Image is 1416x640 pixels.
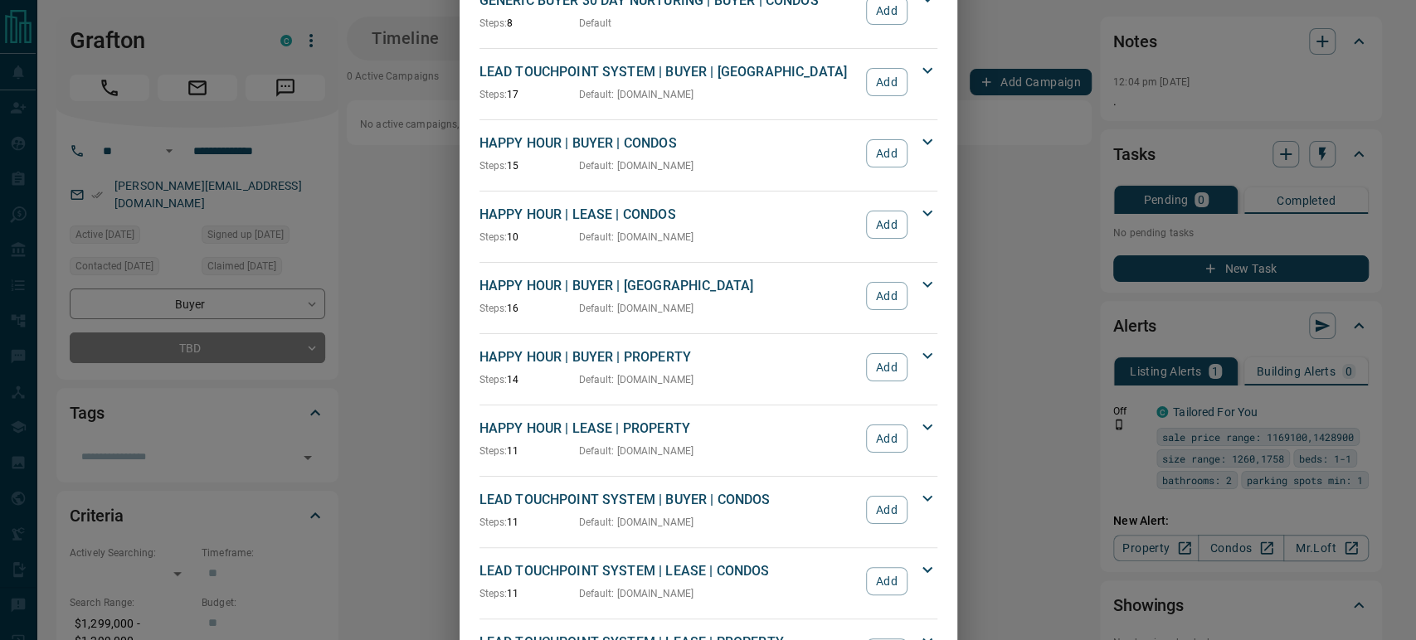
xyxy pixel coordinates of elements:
p: 10 [479,230,579,245]
span: Steps: [479,374,508,385]
span: Steps: [479,303,508,314]
span: Steps: [479,445,508,457]
span: Steps: [479,17,508,29]
div: HAPPY HOUR | BUYER | [GEOGRAPHIC_DATA]Steps:16Default: [DOMAIN_NAME]Add [479,273,937,319]
div: LEAD TOUCHPOINT SYSTEM | BUYER | [GEOGRAPHIC_DATA]Steps:17Default: [DOMAIN_NAME]Add [479,59,937,105]
button: Add [866,567,907,595]
p: Default [579,16,612,31]
span: Steps: [479,588,508,599]
div: HAPPY HOUR | BUYER | CONDOSSteps:15Default: [DOMAIN_NAME]Add [479,130,937,177]
p: HAPPY HOUR | BUYER | CONDOS [479,133,859,153]
button: Add [866,139,907,167]
button: Add [866,424,907,453]
p: 16 [479,301,579,316]
p: LEAD TOUCHPOINT SYSTEM | BUYER | CONDOS [479,490,859,510]
p: HAPPY HOUR | LEASE | CONDOS [479,205,859,225]
p: 17 [479,87,579,102]
div: HAPPY HOUR | LEASE | CONDOSSteps:10Default: [DOMAIN_NAME]Add [479,201,937,248]
div: HAPPY HOUR | BUYER | PROPERTYSteps:14Default: [DOMAIN_NAME]Add [479,344,937,390]
button: Add [866,353,907,381]
p: Default : [DOMAIN_NAME] [579,515,694,530]
p: HAPPY HOUR | BUYER | PROPERTY [479,347,859,367]
p: HAPPY HOUR | BUYER | [GEOGRAPHIC_DATA] [479,276,859,296]
p: Default : [DOMAIN_NAME] [579,372,694,387]
button: Add [866,211,907,239]
p: Default : [DOMAIN_NAME] [579,87,694,102]
span: Steps: [479,516,508,528]
p: 14 [479,372,579,387]
span: Steps: [479,89,508,100]
p: Default : [DOMAIN_NAME] [579,444,694,458]
button: Add [866,282,907,310]
p: Default : [DOMAIN_NAME] [579,230,694,245]
p: 8 [479,16,579,31]
p: 11 [479,515,579,530]
p: 15 [479,158,579,173]
p: 11 [479,586,579,601]
div: LEAD TOUCHPOINT SYSTEM | BUYER | CONDOSSteps:11Default: [DOMAIN_NAME]Add [479,487,937,533]
div: HAPPY HOUR | LEASE | PROPERTYSteps:11Default: [DOMAIN_NAME]Add [479,415,937,462]
p: LEAD TOUCHPOINT SYSTEM | BUYER | [GEOGRAPHIC_DATA] [479,62,859,82]
span: Steps: [479,231,508,243]
div: LEAD TOUCHPOINT SYSTEM | LEASE | CONDOSSteps:11Default: [DOMAIN_NAME]Add [479,558,937,604]
p: Default : [DOMAIN_NAME] [579,301,694,316]
button: Add [866,496,907,524]
p: LEAD TOUCHPOINT SYSTEM | LEASE | CONDOS [479,561,859,581]
p: Default : [DOMAIN_NAME] [579,586,694,601]
span: Steps: [479,160,508,172]
p: Default : [DOMAIN_NAME] [579,158,694,173]
p: 11 [479,444,579,458]
button: Add [866,68,907,96]
p: HAPPY HOUR | LEASE | PROPERTY [479,419,859,439]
